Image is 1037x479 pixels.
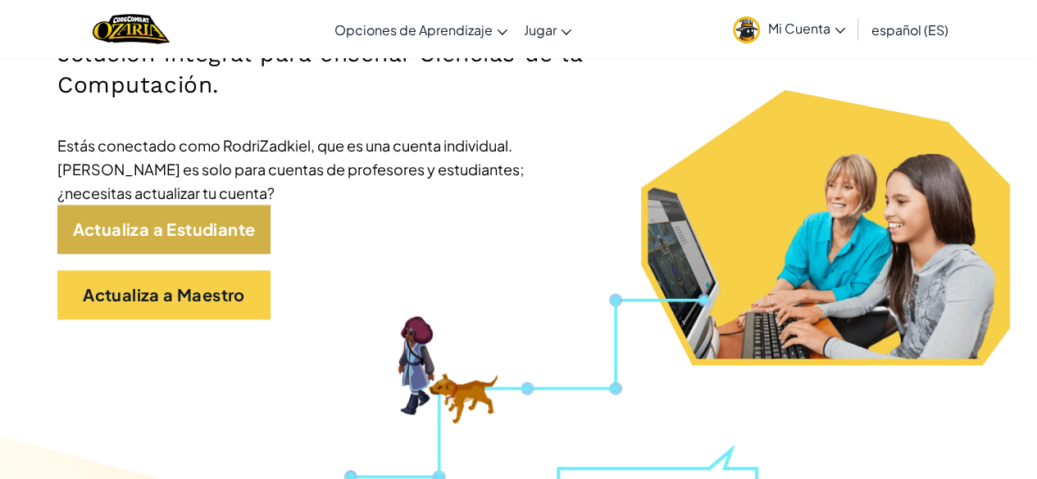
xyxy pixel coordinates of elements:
[334,21,493,38] span: Opciones de Aprendizaje
[326,7,516,52] a: Opciones de Aprendizaje
[57,133,549,205] div: Estás conectado como RodriZadkiel, que es una cuenta individual. [PERSON_NAME] es solo para cuent...
[93,12,169,46] a: Ozaria by CodeCombat logo
[57,205,271,254] a: Actualiza a Estudiante
[871,21,948,38] span: español (ES)
[516,7,580,52] a: Jugar
[863,7,957,52] a: español (ES)
[93,12,169,46] img: Home
[733,16,760,43] img: avatar
[725,3,853,55] a: Mi Cuenta
[768,20,845,37] span: Mi Cuenta
[524,21,557,38] span: Jugar
[57,270,271,319] a: Actualiza a Maestro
